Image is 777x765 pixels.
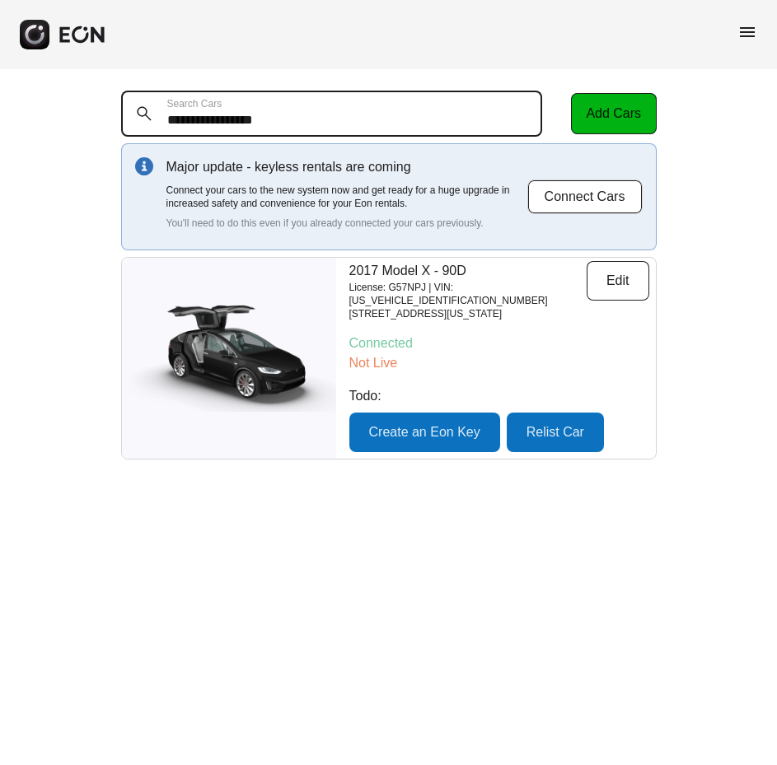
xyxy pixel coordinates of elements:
p: You'll need to do this even if you already connected your cars previously. [166,217,527,230]
p: Todo: [349,386,649,406]
p: License: G57NPJ | VIN: [US_VEHICLE_IDENTIFICATION_NUMBER] [349,281,587,307]
button: Connect Cars [527,180,643,214]
p: Major update - keyless rentals are coming [166,157,527,177]
p: 2017 Model X - 90D [349,261,587,281]
label: Search Cars [167,97,222,110]
span: menu [737,22,757,42]
img: info [135,157,153,175]
img: car [122,305,336,412]
button: Create an Eon Key [349,413,500,452]
button: Edit [587,261,649,301]
p: Not Live [349,353,649,373]
button: Relist Car [507,413,604,452]
button: Add Cars [571,93,657,134]
p: Connected [349,334,649,353]
p: Connect your cars to the new system now and get ready for a huge upgrade in increased safety and ... [166,184,527,210]
p: [STREET_ADDRESS][US_STATE] [349,307,587,320]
